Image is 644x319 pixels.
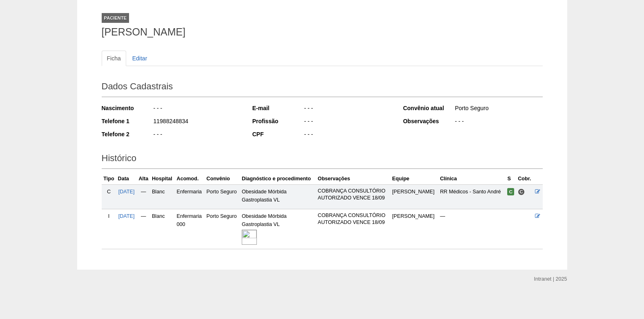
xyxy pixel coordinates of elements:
td: [PERSON_NAME] [390,184,438,209]
th: Observações [316,173,390,185]
th: S [506,173,516,185]
td: Enfermaria 000 [175,209,205,249]
th: Cobr. [516,173,533,185]
td: Obesidade Mórbida Gastroplastia VL [240,184,316,209]
td: RR Médicos - Santo André [439,184,506,209]
td: Blanc [150,184,175,209]
div: Telefone 1 [102,117,153,125]
th: Convênio [205,173,240,185]
th: Equipe [390,173,438,185]
div: C [103,188,115,196]
div: Convênio atual [403,104,454,112]
span: Confirmada [507,188,514,195]
div: - - - [153,104,241,114]
td: — [137,184,150,209]
a: [DATE] [118,213,135,219]
th: Clínica [439,173,506,185]
span: Consultório [518,188,525,195]
th: Diagnóstico e procedimento [240,173,316,185]
td: Porto Seguro [205,209,240,249]
td: Blanc [150,209,175,249]
div: Observações [403,117,454,125]
div: Telefone 2 [102,130,153,138]
div: Profissão [252,117,303,125]
div: Porto Seguro [454,104,543,114]
th: Hospital [150,173,175,185]
div: I [103,212,115,220]
td: Enfermaria [175,184,205,209]
div: - - - [153,130,241,140]
div: 11988248834 [153,117,241,127]
td: — [439,209,506,249]
td: [PERSON_NAME] [390,209,438,249]
div: Intranet | 2025 [534,275,567,283]
a: [DATE] [118,189,135,195]
div: - - - [303,117,392,127]
td: — [137,209,150,249]
a: Editar [127,51,153,66]
th: Tipo [102,173,116,185]
td: Porto Seguro [205,184,240,209]
p: COBRANÇA CONSULTÓRIO AUTORIZADO VENCE 18/09 [318,212,389,226]
div: E-mail [252,104,303,112]
div: CPF [252,130,303,138]
p: COBRANÇA CONSULTÓRIO AUTORIZADO VENCE 18/09 [318,188,389,202]
div: - - - [303,104,392,114]
td: Obesidade Mórbida Gastroplastia VL [240,209,316,249]
div: - - - [303,130,392,140]
h1: [PERSON_NAME] [102,27,543,37]
div: - - - [454,117,543,127]
a: Ficha [102,51,126,66]
th: Alta [137,173,150,185]
h2: Histórico [102,150,543,169]
div: Nascimento [102,104,153,112]
h2: Dados Cadastrais [102,78,543,97]
th: Data [116,173,137,185]
th: Acomod. [175,173,205,185]
div: Paciente [102,13,129,23]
